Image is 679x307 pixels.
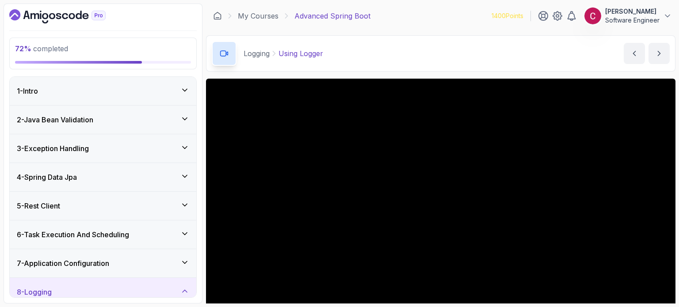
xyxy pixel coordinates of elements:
[642,272,670,298] iframe: chat widget
[10,77,196,105] button: 1-Intro
[10,134,196,163] button: 3-Exception Handling
[648,43,670,64] button: next content
[624,43,645,64] button: previous content
[278,48,323,59] p: Using Logger
[17,229,129,240] h3: 6 - Task Execution And Scheduling
[9,9,126,23] a: Dashboard
[17,172,77,182] h3: 4 - Spring Data Jpa
[213,11,222,20] a: Dashboard
[17,287,52,297] h3: 8 - Logging
[244,48,270,59] p: Logging
[17,258,109,269] h3: 7 - Application Configuration
[17,86,38,96] h3: 1 - Intro
[605,16,660,25] p: Software Engineer
[10,192,196,220] button: 5-Rest Client
[511,84,670,267] iframe: chat widget
[238,11,278,21] a: My Courses
[10,249,196,277] button: 7-Application Configuration
[10,278,196,306] button: 8-Logging
[17,143,89,154] h3: 3 - Exception Handling
[584,8,601,24] img: user profile image
[492,11,523,20] p: 1400 Points
[584,7,672,25] button: user profile image[PERSON_NAME]Software Engineer
[17,114,93,125] h3: 2 - Java Bean Validation
[605,7,660,16] p: [PERSON_NAME]
[17,201,60,211] h3: 5 - Rest Client
[10,106,196,134] button: 2-Java Bean Validation
[15,44,31,53] span: 72 %
[294,11,370,21] p: Advanced Spring Boot
[10,220,196,249] button: 6-Task Execution And Scheduling
[15,44,68,53] span: completed
[10,163,196,191] button: 4-Spring Data Jpa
